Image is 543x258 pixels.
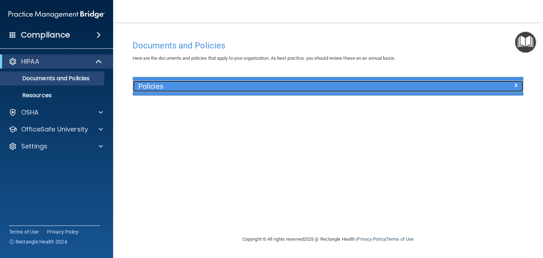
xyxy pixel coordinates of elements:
h4: Compliance [21,30,70,40]
h5: Policies [138,82,420,90]
p: Resources [5,92,101,99]
a: Privacy Policy [47,228,79,235]
a: Settings [8,142,103,151]
a: OSHA [8,108,103,117]
iframe: Drift Widget Chat Controller [421,212,535,240]
a: Policies [138,81,518,92]
a: OfficeSafe University [8,125,103,134]
a: HIPAA [8,57,103,66]
span: Here are the documents and policies that apply to your organization. As best practice, you should... [133,55,395,61]
h4: Documents and Policies [133,41,524,50]
a: Terms of Use [9,228,39,235]
div: Copyright © All rights reserved 2025 @ Rectangle Health | | [199,228,457,251]
button: Open Resource Center [515,32,536,53]
span: Ⓒ Rectangle Health 2024 [9,238,67,245]
p: Settings [21,142,47,151]
p: HIPAA [21,57,39,66]
p: OfficeSafe University [21,125,88,134]
p: Documents and Policies [5,75,101,82]
a: Privacy Policy [357,236,385,242]
a: Terms of Use [386,236,414,242]
p: OSHA [21,108,39,117]
img: PMB logo [8,7,105,22]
